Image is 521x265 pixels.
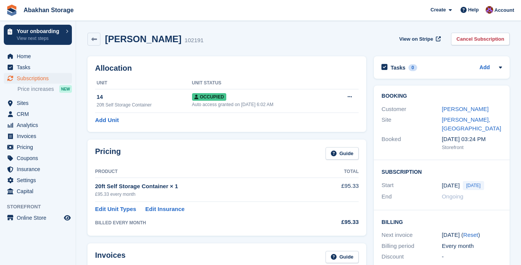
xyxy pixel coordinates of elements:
div: 20ft Self Storage Container × 1 [95,182,316,191]
span: Tasks [17,62,62,73]
span: [DATE] [463,181,484,190]
a: Add Unit [95,116,119,125]
a: Reset [463,232,478,238]
a: Add [480,63,490,72]
td: £95.33 [316,178,359,202]
h2: [PERSON_NAME] [105,34,181,44]
th: Unit [95,77,192,89]
span: Invoices [17,131,62,141]
span: Home [17,51,62,62]
span: Create [430,6,446,14]
span: Analytics [17,120,62,130]
a: menu [4,73,72,84]
h2: Pricing [95,147,121,160]
div: Storefront [442,144,502,151]
a: Guide [326,147,359,160]
div: 102191 [184,36,203,45]
a: View on Stripe [396,33,442,45]
th: Unit Status [192,77,332,89]
div: End [381,192,442,201]
div: NEW [59,85,72,93]
h2: Allocation [95,64,359,73]
div: £95.33 every month [95,191,316,198]
div: 14 [97,93,192,102]
a: [PERSON_NAME], [GEOGRAPHIC_DATA] [442,116,501,132]
span: Pricing [17,142,62,152]
a: menu [4,62,72,73]
span: Help [468,6,479,14]
div: [DATE] 03:24 PM [442,135,502,144]
div: [DATE] ( ) [442,231,502,240]
span: Occupied [192,93,226,101]
div: - [442,252,502,261]
div: Booked [381,135,442,151]
h2: Subscription [381,168,502,175]
a: Abakhan Storage [21,4,77,16]
span: Storefront [7,203,76,211]
img: William Abakhan [486,6,493,14]
div: Discount [381,252,442,261]
h2: Invoices [95,251,125,263]
div: Start [381,181,442,190]
h2: Tasks [391,64,405,71]
div: Customer [381,105,442,114]
a: Preview store [63,213,72,222]
a: menu [4,98,72,108]
time: 2025-08-22 00:00:00 UTC [442,181,460,190]
div: £95.33 [316,218,359,227]
div: Billing period [381,242,442,251]
div: Every month [442,242,502,251]
span: Ongoing [442,193,464,200]
a: menu [4,213,72,223]
a: Edit Unit Types [95,205,136,214]
span: Subscriptions [17,73,62,84]
span: Coupons [17,153,62,163]
a: menu [4,153,72,163]
h2: Booking [381,93,502,99]
div: 0 [408,64,417,71]
a: Guide [326,251,359,263]
span: Price increases [17,86,54,93]
p: Your onboarding [17,29,62,34]
a: menu [4,120,72,130]
div: BILLED EVERY MONTH [95,219,316,226]
p: View next steps [17,35,62,42]
span: CRM [17,109,62,119]
a: menu [4,175,72,186]
span: Settings [17,175,62,186]
a: menu [4,109,72,119]
a: Price increases NEW [17,85,72,93]
a: menu [4,164,72,175]
a: Your onboarding View next steps [4,25,72,45]
div: 20ft Self Storage Container [97,102,192,108]
div: Next invoice [381,231,442,240]
th: Total [316,166,359,178]
a: menu [4,186,72,197]
span: View on Stripe [399,35,433,43]
span: Insurance [17,164,62,175]
a: Cancel Subscription [451,33,510,45]
a: menu [4,142,72,152]
span: Sites [17,98,62,108]
a: [PERSON_NAME] [442,106,489,112]
h2: Billing [381,218,502,225]
span: Account [494,6,514,14]
div: Site [381,116,442,133]
span: Online Store [17,213,62,223]
img: stora-icon-8386f47178a22dfd0bd8f6a31ec36ba5ce8667c1dd55bd0f319d3a0aa187defe.svg [6,5,17,16]
div: Auto access granted on [DATE] 6:02 AM [192,101,332,108]
a: menu [4,131,72,141]
span: Capital [17,186,62,197]
a: Edit Insurance [145,205,184,214]
a: menu [4,51,72,62]
th: Product [95,166,316,178]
